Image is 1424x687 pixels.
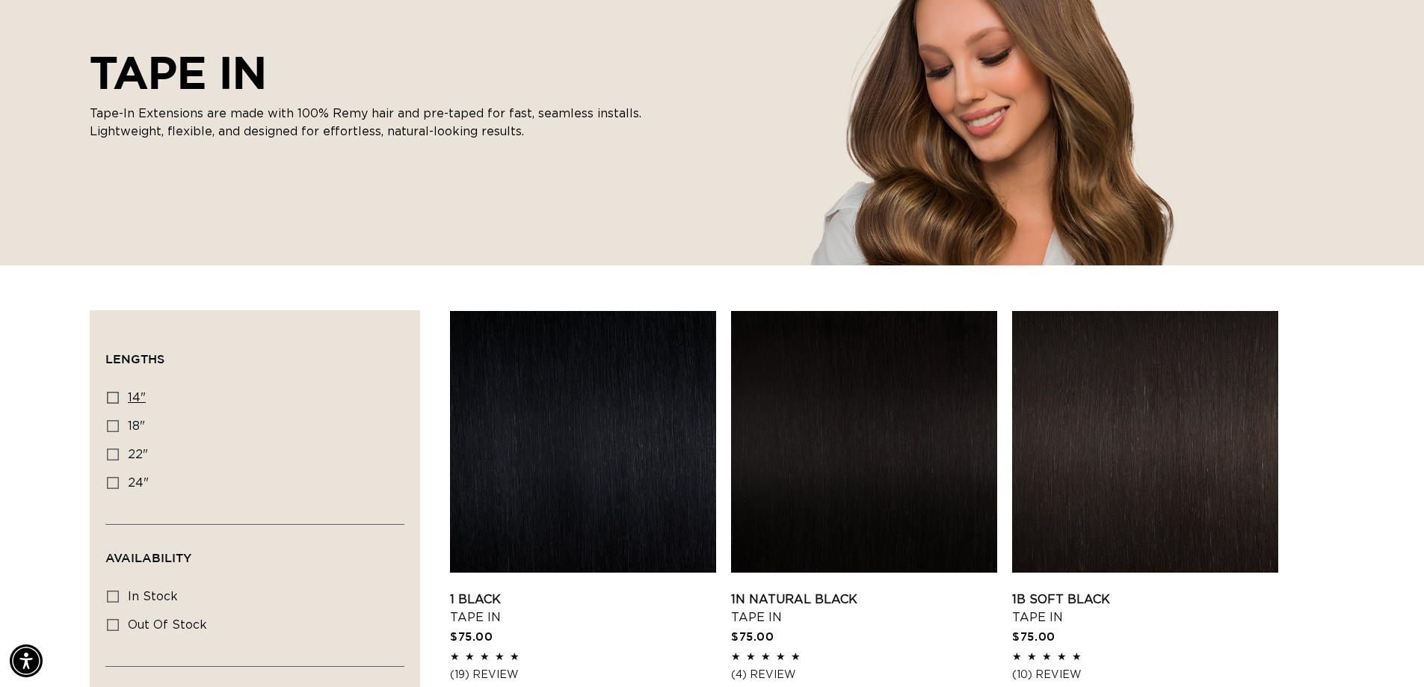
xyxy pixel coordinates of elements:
[1012,591,1278,626] a: 1B Soft Black Tape In
[450,591,716,626] a: 1 Black Tape In
[10,644,43,677] div: Accessibility Menu
[128,477,149,489] span: 24"
[105,525,404,579] summary: Availability (0 selected)
[128,591,178,603] span: In stock
[731,591,997,626] a: 1N Natural Black Tape In
[105,352,164,366] span: Lengths
[128,449,148,460] span: 22"
[105,326,404,380] summary: Lengths (0 selected)
[90,46,658,99] h2: TAPE IN
[128,619,207,631] span: Out of stock
[128,392,146,404] span: 14"
[90,105,658,141] p: Tape-In Extensions are made with 100% Remy hair and pre-taped for fast, seamless installs. Lightw...
[105,551,191,564] span: Availability
[128,420,145,432] span: 18"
